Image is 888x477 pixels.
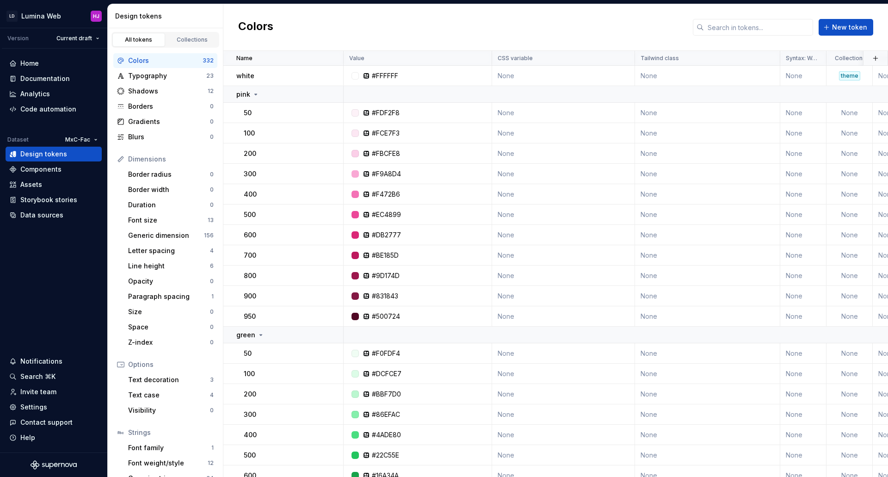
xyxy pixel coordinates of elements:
[7,35,29,42] div: Version
[780,123,826,143] td: None
[113,99,217,114] a: Borders0
[20,105,76,114] div: Code automation
[128,406,210,415] div: Visibility
[372,210,401,219] div: #EC4899
[244,149,256,158] p: 200
[6,71,102,86] a: Documentation
[116,36,162,43] div: All tokens
[372,291,398,301] div: #831843
[128,292,211,301] div: Paragraph spacing
[244,169,256,179] p: 300
[635,425,780,445] td: None
[208,459,214,467] div: 12
[492,306,635,327] td: None
[128,56,203,65] div: Colors
[210,133,214,141] div: 0
[492,343,635,364] td: None
[492,204,635,225] td: None
[372,251,399,260] div: #BE185D
[826,103,873,123] td: None
[6,11,18,22] div: LD
[210,407,214,414] div: 0
[210,103,214,110] div: 0
[244,230,256,240] p: 600
[20,357,62,366] div: Notifications
[372,271,400,280] div: #9D174D
[704,19,813,36] input: Search in tokens...
[780,266,826,286] td: None
[124,259,217,273] a: Line height6
[635,204,780,225] td: None
[826,445,873,465] td: None
[128,117,210,126] div: Gradients
[61,133,102,146] button: MxC-Fac
[210,118,214,125] div: 0
[492,184,635,204] td: None
[6,415,102,430] button: Contact support
[372,108,400,118] div: #FDF2F8
[780,164,826,184] td: None
[203,57,214,64] div: 332
[372,349,400,358] div: #F0FDF4
[113,53,217,68] a: Colors332
[210,186,214,193] div: 0
[839,71,860,81] div: theme
[780,225,826,245] td: None
[835,55,863,62] p: Collection
[492,245,635,266] td: None
[20,59,39,68] div: Home
[128,458,208,468] div: Font weight/style
[635,306,780,327] td: None
[492,123,635,143] td: None
[372,190,400,199] div: #F472B6
[372,410,400,419] div: #86EFAC
[115,12,219,21] div: Design tokens
[635,404,780,425] td: None
[20,403,47,412] div: Settings
[52,32,104,45] button: Current draft
[826,286,873,306] td: None
[128,155,214,164] div: Dimensions
[780,143,826,164] td: None
[7,136,29,143] div: Dataset
[128,200,210,210] div: Duration
[819,19,873,36] button: New token
[635,103,780,123] td: None
[128,277,210,286] div: Opacity
[635,384,780,404] td: None
[210,391,214,399] div: 4
[6,162,102,177] a: Components
[128,322,210,332] div: Space
[780,103,826,123] td: None
[635,343,780,364] td: None
[826,225,873,245] td: None
[244,390,256,399] p: 200
[492,266,635,286] td: None
[635,445,780,465] td: None
[128,231,204,240] div: Generic dimension
[492,445,635,465] td: None
[244,369,255,378] p: 100
[124,167,217,182] a: Border radius0
[211,444,214,452] div: 1
[208,217,214,224] div: 13
[492,143,635,164] td: None
[244,312,256,321] p: 950
[635,286,780,306] td: None
[826,425,873,445] td: None
[826,343,873,364] td: None
[244,271,256,280] p: 800
[780,66,826,86] td: None
[244,210,256,219] p: 500
[56,35,92,42] span: Current draft
[236,55,253,62] p: Name
[372,369,401,378] div: #DCFCE7
[826,245,873,266] td: None
[492,103,635,123] td: None
[20,149,67,159] div: Design tokens
[208,87,214,95] div: 12
[780,184,826,204] td: None
[6,208,102,223] a: Data sources
[113,68,217,83] a: Typography23
[826,266,873,286] td: None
